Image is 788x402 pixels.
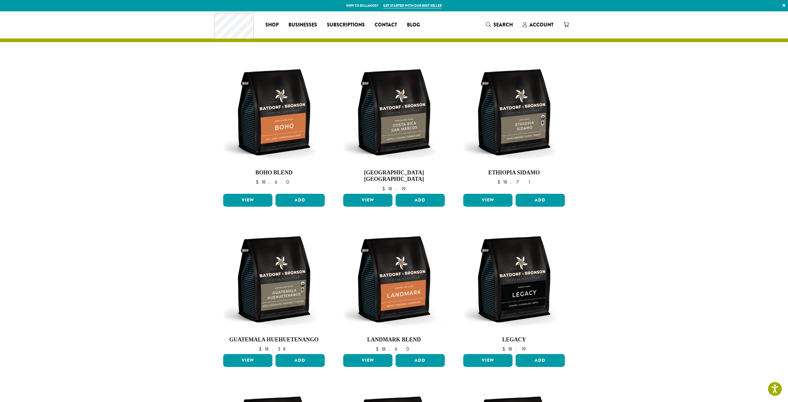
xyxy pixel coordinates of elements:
[342,169,446,183] h4: [GEOGRAPHIC_DATA] [GEOGRAPHIC_DATA]
[375,21,397,29] span: Contact
[376,346,381,352] span: $
[343,354,392,367] a: View
[516,354,565,367] button: Add
[222,60,326,191] a: Boho Blend $18.60
[396,354,445,367] button: Add
[223,194,272,207] a: View
[256,179,261,185] span: $
[463,194,513,207] a: View
[462,60,566,191] a: Ethiopia Sidamo $18.71
[222,227,326,352] a: Guatemala Huehuetenango $18.38
[342,60,446,191] a: [GEOGRAPHIC_DATA] [GEOGRAPHIC_DATA] $18.19
[256,179,292,185] bdi: 18.60
[259,346,264,352] span: $
[382,185,388,192] span: $
[342,60,446,165] img: BB-12oz-Costa-Rica-San-Marcos-Stock.webp
[502,346,526,352] bdi: 18.19
[260,20,283,30] a: Shop
[462,169,566,176] h4: Ethiopia Sidamo
[493,21,513,28] span: Search
[222,336,326,343] h4: Guatemala Huehuetenango
[275,354,325,367] button: Add
[222,227,326,332] img: BB-12oz-FTO-Guatemala-Huhutenango-Stock.webp
[259,346,289,352] bdi: 18.38
[223,354,272,367] a: View
[222,169,326,176] h4: Boho Blend
[376,346,412,352] bdi: 18.60
[529,21,553,28] span: Account
[342,227,446,332] img: BB-12oz-Landmark-Stock.webp
[462,227,566,352] a: Legacy $18.19
[462,60,566,165] img: BB-12oz-FTO-Ethiopia-Sidamo-Stock.webp
[462,227,566,332] img: BB-12oz-Legacy-Stock.webp
[502,346,508,352] span: $
[396,194,445,207] button: Add
[462,336,566,343] h4: Legacy
[342,336,446,343] h4: Landmark Blend
[497,179,503,185] span: $
[265,21,279,29] span: Shop
[275,194,325,207] button: Add
[481,20,518,30] a: Search
[516,194,565,207] button: Add
[327,21,365,29] span: Subscriptions
[222,60,326,165] img: BB-12oz-Boho-Stock.webp
[382,185,406,192] bdi: 18.19
[407,21,420,29] span: Blog
[383,3,442,8] a: Get started with our best seller
[288,21,317,29] span: Businesses
[463,354,513,367] a: View
[343,194,392,207] a: View
[342,227,446,352] a: Landmark Blend $18.60
[497,179,530,185] bdi: 18.71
